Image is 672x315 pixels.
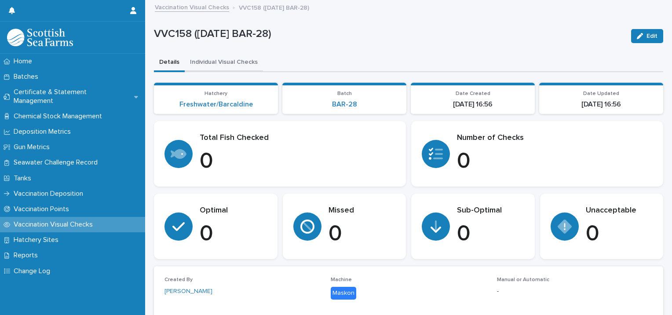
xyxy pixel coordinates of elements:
[164,277,193,282] span: Created By
[10,112,109,121] p: Chemical Stock Management
[200,133,395,143] p: Total Fish Checked
[456,91,490,96] span: Date Created
[185,54,263,72] button: Individual Visual Checks
[239,2,309,12] p: VVC158 ([DATE] BAR-28)
[10,190,90,198] p: Vaccination Deposition
[10,143,57,151] p: Gun Metrics
[331,287,356,300] div: Maskon
[154,54,185,72] button: Details
[10,220,100,229] p: Vaccination Visual Checks
[10,251,45,260] p: Reports
[332,100,357,109] a: BAR-28
[416,100,530,109] p: [DATE] 16:56
[583,91,619,96] span: Date Updated
[10,205,76,213] p: Vaccination Points
[7,29,73,46] img: uOABhIYSsOPhGJQdTwEw
[10,73,45,81] p: Batches
[631,29,663,43] button: Edit
[200,221,267,247] p: 0
[457,148,653,175] p: 0
[497,277,549,282] span: Manual or Automatic
[10,88,134,105] p: Certificate & Statement Management
[646,33,657,39] span: Edit
[179,100,253,109] a: Freshwater/Barcaldine
[205,91,227,96] span: Hatchery
[10,236,66,244] p: Hatchery Sites
[10,57,39,66] p: Home
[457,133,653,143] p: Number of Checks
[329,206,396,216] p: Missed
[331,277,352,282] span: Machine
[200,206,267,216] p: Optimal
[457,206,524,216] p: Sub-Optimal
[164,287,212,296] a: [PERSON_NAME]
[329,221,396,247] p: 0
[586,221,653,247] p: 0
[586,206,653,216] p: Unacceptable
[497,287,653,296] p: -
[10,158,105,167] p: Seawater Challenge Record
[10,267,57,275] p: Change Log
[544,100,658,109] p: [DATE] 16:56
[457,221,524,247] p: 0
[200,148,395,175] p: 0
[155,2,229,12] a: Vaccination Visual Checks
[10,128,78,136] p: Deposition Metrics
[337,91,352,96] span: Batch
[154,28,624,40] p: VVC158 ([DATE] BAR-28)
[10,174,38,183] p: Tanks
